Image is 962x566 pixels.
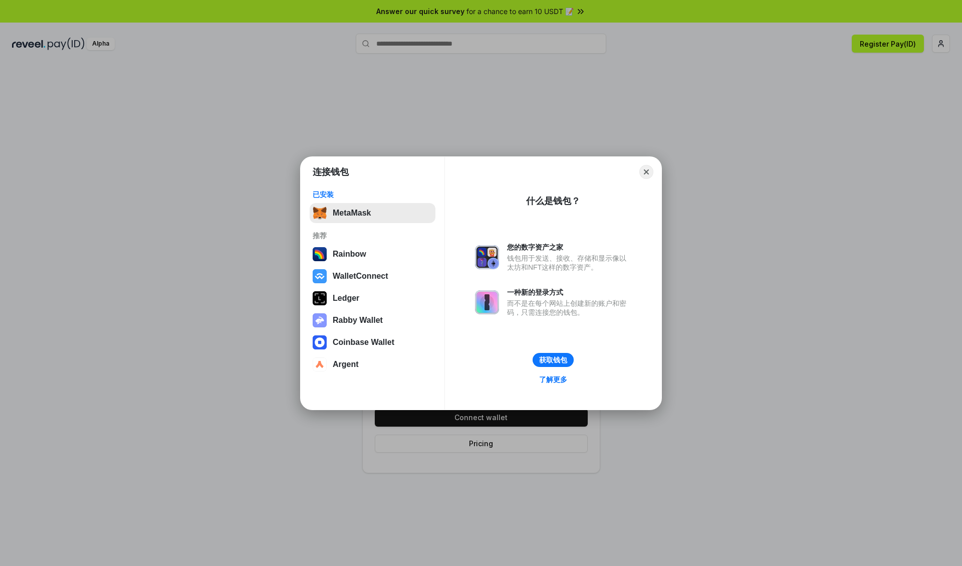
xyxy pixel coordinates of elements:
[313,190,432,199] div: 已安装
[526,195,580,207] div: 什么是钱包？
[313,357,327,371] img: svg+xml,%3Csvg%20width%3D%2228%22%20height%3D%2228%22%20viewBox%3D%220%200%2028%2028%22%20fill%3D...
[333,338,394,347] div: Coinbase Wallet
[310,203,435,223] button: MetaMask
[539,375,567,384] div: 了解更多
[333,294,359,303] div: Ledger
[313,247,327,261] img: svg+xml,%3Csvg%20width%3D%22120%22%20height%3D%22120%22%20viewBox%3D%220%200%20120%20120%22%20fil...
[310,266,435,286] button: WalletConnect
[313,335,327,349] img: svg+xml,%3Csvg%20width%3D%2228%22%20height%3D%2228%22%20viewBox%3D%220%200%2028%2028%22%20fill%3D...
[310,332,435,352] button: Coinbase Wallet
[333,272,388,281] div: WalletConnect
[639,165,653,179] button: Close
[313,231,432,240] div: 推荐
[507,288,631,297] div: 一种新的登录方式
[507,243,631,252] div: 您的数字资产之家
[333,360,359,369] div: Argent
[313,206,327,220] img: svg+xml,%3Csvg%20fill%3D%22none%22%20height%3D%2233%22%20viewBox%3D%220%200%2035%2033%22%20width%...
[333,316,383,325] div: Rabby Wallet
[333,209,371,218] div: MetaMask
[507,299,631,317] div: 而不是在每个网站上创建新的账户和密码，只需连接您的钱包。
[310,354,435,374] button: Argent
[539,355,567,364] div: 获取钱包
[313,269,327,283] img: svg+xml,%3Csvg%20width%3D%2228%22%20height%3D%2228%22%20viewBox%3D%220%200%2028%2028%22%20fill%3D...
[475,290,499,314] img: svg+xml,%3Csvg%20xmlns%3D%22http%3A%2F%2Fwww.w3.org%2F2000%2Fsvg%22%20fill%3D%22none%22%20viewBox...
[313,166,349,178] h1: 连接钱包
[533,373,573,386] a: 了解更多
[333,250,366,259] div: Rainbow
[313,291,327,305] img: svg+xml,%3Csvg%20xmlns%3D%22http%3A%2F%2Fwww.w3.org%2F2000%2Fsvg%22%20width%3D%2228%22%20height%3...
[310,244,435,264] button: Rainbow
[507,254,631,272] div: 钱包用于发送、接收、存储和显示像以太坊和NFT这样的数字资产。
[475,245,499,269] img: svg+xml,%3Csvg%20xmlns%3D%22http%3A%2F%2Fwww.w3.org%2F2000%2Fsvg%22%20fill%3D%22none%22%20viewBox...
[313,313,327,327] img: svg+xml,%3Csvg%20xmlns%3D%22http%3A%2F%2Fwww.w3.org%2F2000%2Fsvg%22%20fill%3D%22none%22%20viewBox...
[533,353,574,367] button: 获取钱包
[310,288,435,308] button: Ledger
[310,310,435,330] button: Rabby Wallet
